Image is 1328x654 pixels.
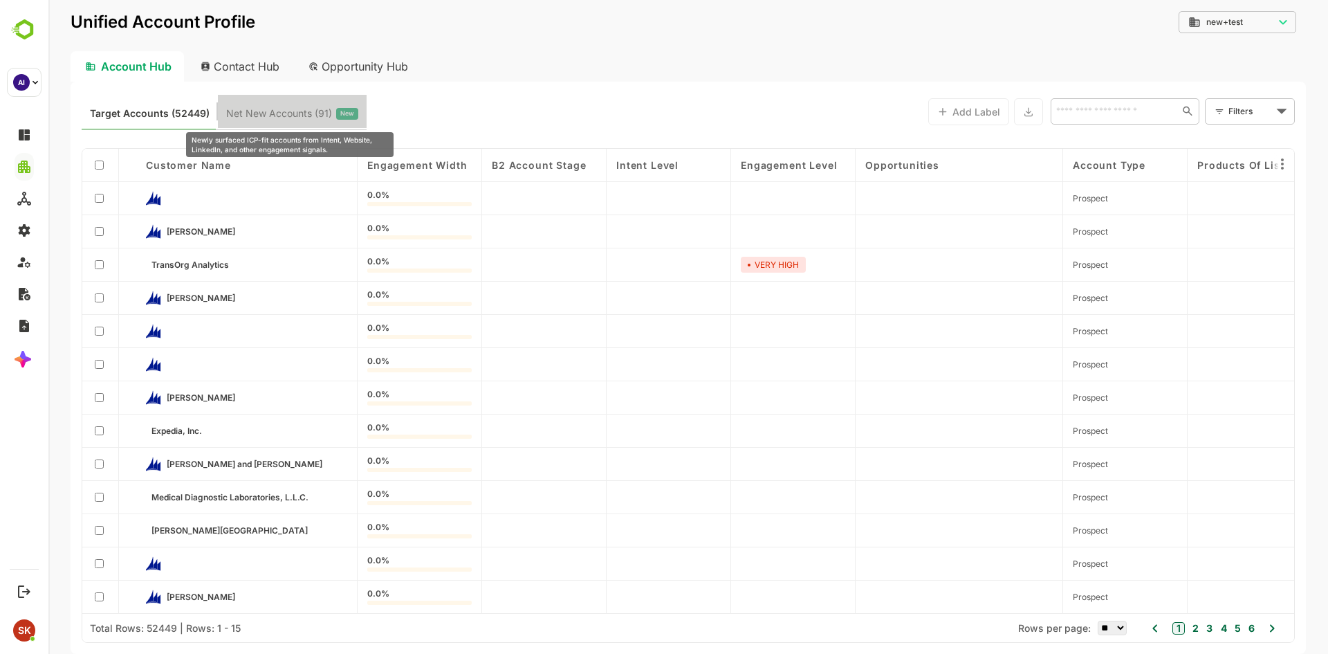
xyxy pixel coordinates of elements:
div: Contact Hub [141,51,243,82]
div: 0.0% [319,390,423,406]
span: Engagement Level [692,159,788,171]
span: Hawkins-Crosby [118,392,187,403]
span: Known accounts you’ve identified to target - imported from CRM, Offline upload, or promoted from ... [41,105,161,122]
div: Opportunity Hub [249,51,372,82]
span: Intent Level [568,159,630,171]
span: Prospect [1024,326,1060,336]
button: 3 [1154,621,1164,636]
div: AI [13,74,30,91]
span: Account Type [1024,159,1097,171]
div: 0.0% [319,357,423,372]
div: Filters [1179,97,1246,126]
div: 0.0% [319,457,423,472]
span: Prospect [1024,359,1060,370]
span: Gannon University [103,525,259,536]
button: Add Label [880,98,961,125]
div: 0.0% [319,191,423,206]
div: Filters [1180,104,1224,118]
div: VERY HIGH [692,257,757,273]
button: 4 [1169,621,1179,636]
div: 0.0% [319,224,423,239]
span: Prospect [1024,558,1060,569]
div: 0.0% [319,490,423,505]
span: B2 Account Stage [443,159,537,171]
span: Engagement Width [319,159,418,171]
span: Mason, Clark and Stanley [118,459,274,469]
button: 6 [1197,621,1206,636]
span: Prospect [1024,260,1060,270]
div: Account Hub [22,51,136,82]
div: 0.0% [319,324,423,339]
span: Products of Listed Opportunities [1149,159,1253,171]
span: Mcmahon-Nelson [118,592,187,602]
div: 0.0% [319,257,423,273]
button: Export the selected data as CSV [966,98,995,125]
span: Expedia, Inc. [103,426,154,436]
span: New [292,105,306,122]
div: Total Rows: 52449 | Rows: 1 - 15 [41,622,192,634]
p: Unified Account Profile [22,14,207,30]
span: Medical Diagnostic Laboratories, L.L.C. [103,492,260,502]
div: SK [13,619,35,642]
span: new+test [1158,17,1195,27]
span: Prospect [1024,193,1060,203]
div: 0.0% [319,590,423,605]
img: BambooboxLogoMark.f1c84d78b4c51b1a7b5f700c9845e183.svg [7,17,42,43]
div: 0.0% [319,291,423,306]
span: Prospect [1024,459,1060,469]
span: Opportunities [817,159,891,171]
span: Prospect [1024,293,1060,303]
span: Conner-Nguyen [118,226,187,237]
span: Rows per page: [970,622,1042,634]
div: new+test [1130,9,1248,36]
span: TransOrg Analytics [103,260,181,270]
button: 1 [1124,622,1136,635]
div: new+test [1140,16,1226,28]
button: 2 [1141,621,1150,636]
div: 0.0% [319,523,423,538]
span: Prospect [1024,492,1060,502]
button: Logout [15,582,33,601]
span: Prospect [1024,592,1060,602]
span: Prospect [1024,226,1060,237]
span: Customer Name [98,159,183,171]
span: Armstrong-Cabrera [118,293,187,303]
span: Prospect [1024,392,1060,403]
span: Prospect [1024,426,1060,436]
span: Net New Accounts ( 91 ) [178,105,284,122]
button: 5 [1183,621,1192,636]
span: Prospect [1024,525,1060,536]
div: 0.0% [319,424,423,439]
div: 0.0% [319,556,423,572]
